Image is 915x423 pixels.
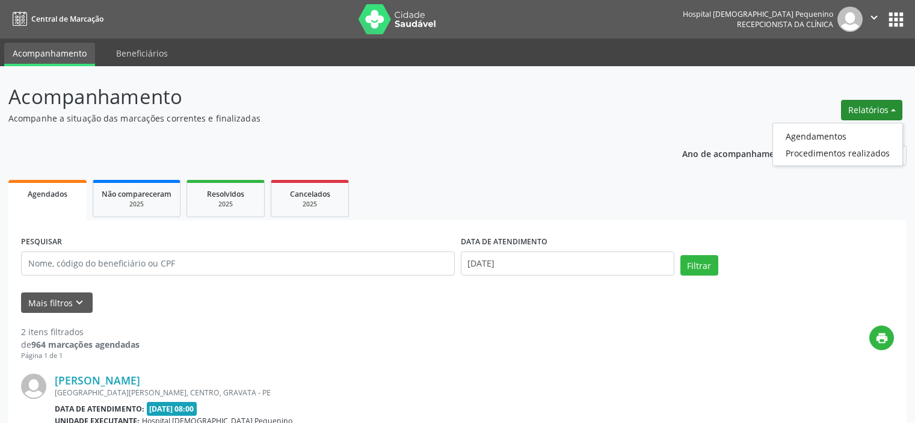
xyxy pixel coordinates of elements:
[680,255,718,276] button: Filtrar
[55,404,144,414] b: Data de atendimento:
[8,9,103,29] a: Central de Marcação
[8,82,637,112] p: Acompanhamento
[461,252,674,276] input: Selecione um intervalo
[21,292,93,313] button: Mais filtroskeyboard_arrow_down
[55,374,140,387] a: [PERSON_NAME]
[737,19,833,29] span: Recepcionista da clínica
[863,7,886,32] button: 
[108,43,176,64] a: Beneficiários
[147,402,197,416] span: [DATE] 08:00
[461,233,547,252] label: DATA DE ATENDIMENTO
[875,332,889,345] i: print
[772,123,903,166] ul: Relatórios
[869,326,894,350] button: print
[21,374,46,399] img: img
[73,296,86,309] i: keyboard_arrow_down
[837,7,863,32] img: img
[28,189,67,199] span: Agendados
[8,112,637,125] p: Acompanhe a situação das marcações correntes e finalizadas
[21,326,140,338] div: 2 itens filtrados
[102,200,171,209] div: 2025
[207,189,244,199] span: Resolvidos
[31,339,140,350] strong: 964 marcações agendadas
[21,233,62,252] label: PESQUISAR
[21,351,140,361] div: Página 1 de 1
[55,387,713,398] div: [GEOGRAPHIC_DATA][PERSON_NAME], CENTRO, GRAVATA - PE
[31,14,103,24] span: Central de Marcação
[280,200,340,209] div: 2025
[21,338,140,351] div: de
[867,11,881,24] i: 
[290,189,330,199] span: Cancelados
[886,9,907,30] button: apps
[841,100,902,120] button: Relatórios
[4,43,95,66] a: Acompanhamento
[683,9,833,19] div: Hospital [DEMOGRAPHIC_DATA] Pequenino
[21,252,455,276] input: Nome, código do beneficiário ou CPF
[102,189,171,199] span: Não compareceram
[196,200,256,209] div: 2025
[682,146,789,161] p: Ano de acompanhamento
[773,128,902,144] a: Agendamentos
[773,144,902,161] a: Procedimentos realizados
